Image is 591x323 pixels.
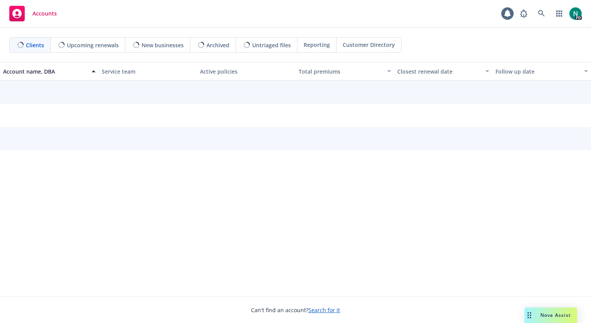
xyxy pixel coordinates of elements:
[207,41,229,49] span: Archived
[251,306,340,314] span: Can't find an account?
[200,67,292,76] div: Active policies
[299,67,383,76] div: Total premiums
[569,7,582,20] img: photo
[26,41,44,49] span: Clients
[67,41,119,49] span: Upcoming renewals
[552,6,567,21] a: Switch app
[142,41,184,49] span: New businesses
[534,6,549,21] a: Search
[492,62,591,81] button: Follow up date
[516,6,531,21] a: Report a Bug
[3,67,87,76] div: Account name, DBA
[397,67,481,76] div: Closest renewal date
[99,62,197,81] button: Service team
[252,41,291,49] span: Untriaged files
[295,62,394,81] button: Total premiums
[304,41,330,49] span: Reporting
[540,312,571,318] span: Nova Assist
[495,67,579,76] div: Follow up date
[6,3,60,24] a: Accounts
[394,62,493,81] button: Closest renewal date
[32,10,57,17] span: Accounts
[102,67,194,76] div: Service team
[524,308,534,323] div: Drag to move
[524,308,577,323] button: Nova Assist
[308,306,340,314] a: Search for it
[343,41,395,49] span: Customer Directory
[197,62,295,81] button: Active policies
